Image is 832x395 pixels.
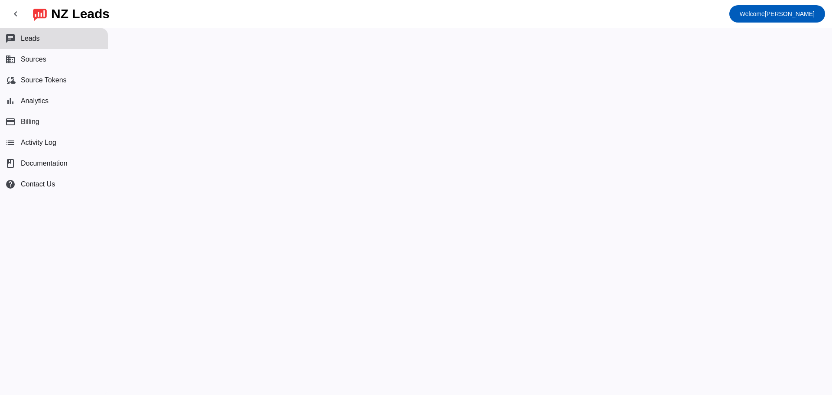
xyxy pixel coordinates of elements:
[21,180,55,188] span: Contact Us
[5,54,16,65] mat-icon: business
[5,137,16,148] mat-icon: list
[21,139,56,147] span: Activity Log
[5,33,16,44] mat-icon: chat
[21,76,67,84] span: Source Tokens
[33,7,47,21] img: logo
[21,160,68,167] span: Documentation
[10,9,21,19] mat-icon: chevron_left
[51,8,110,20] div: NZ Leads
[21,97,49,105] span: Analytics
[740,10,765,17] span: Welcome
[5,96,16,106] mat-icon: bar_chart
[729,5,825,23] button: Welcome[PERSON_NAME]
[5,179,16,189] mat-icon: help
[21,118,39,126] span: Billing
[5,158,16,169] span: book
[5,75,16,85] mat-icon: cloud_sync
[21,55,46,63] span: Sources
[5,117,16,127] mat-icon: payment
[740,8,815,20] span: [PERSON_NAME]
[21,35,40,42] span: Leads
